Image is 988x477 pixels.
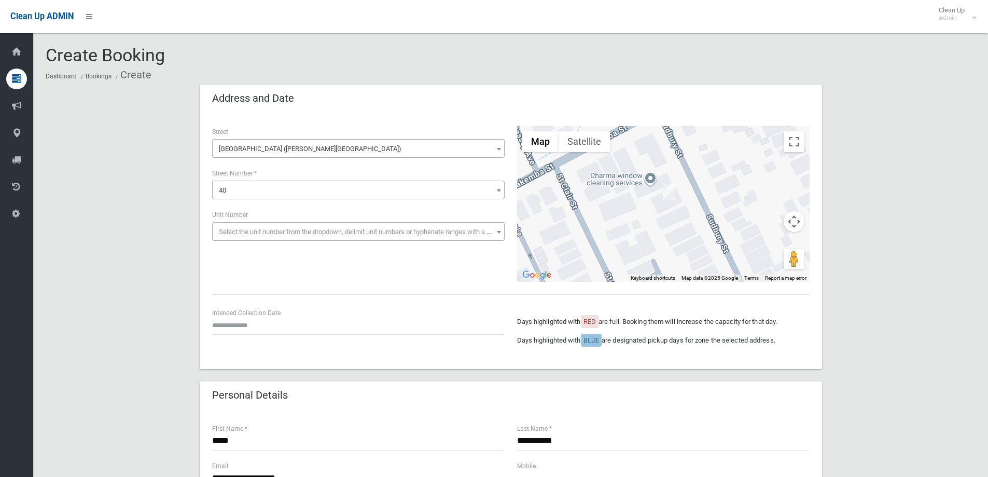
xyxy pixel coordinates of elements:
small: Admin [939,14,965,22]
span: Clean Up [934,6,975,22]
header: Personal Details [200,385,300,405]
img: Google [520,268,554,282]
span: RED [583,318,596,325]
button: Toggle fullscreen view [784,131,804,152]
span: Sudbury Street (BELMORE 2192) [212,139,505,158]
p: Days highlighted with are designated pickup days for zone the selected address. [517,334,810,347]
button: Show street map [522,131,559,152]
div: 40 Sudbury Street, BELMORE NSW 2192 [663,183,675,200]
span: 40 [212,181,505,199]
button: Drag Pegman onto the map to open Street View [784,249,804,269]
span: Create Booking [46,45,165,65]
span: Clean Up ADMIN [10,11,74,21]
li: Create [113,65,151,85]
span: Select the unit number from the dropdown, delimit unit numbers or hyphenate ranges with a comma [219,228,509,236]
span: BLUE [583,336,599,344]
span: Map data ©2025 Google [681,275,738,281]
button: Keyboard shortcuts [631,275,675,282]
span: 40 [215,183,502,198]
span: 40 [219,186,226,194]
header: Address and Date [200,88,307,108]
a: Terms (opens in new tab) [744,275,759,281]
button: Show satellite imagery [559,131,610,152]
a: Open this area in Google Maps (opens a new window) [520,268,554,282]
a: Dashboard [46,73,77,80]
p: Days highlighted with are full. Booking them will increase the capacity for that day. [517,316,810,328]
a: Report a map error [765,275,806,281]
span: Sudbury Street (BELMORE 2192) [215,142,502,156]
button: Map camera controls [784,211,804,232]
a: Bookings [86,73,112,80]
